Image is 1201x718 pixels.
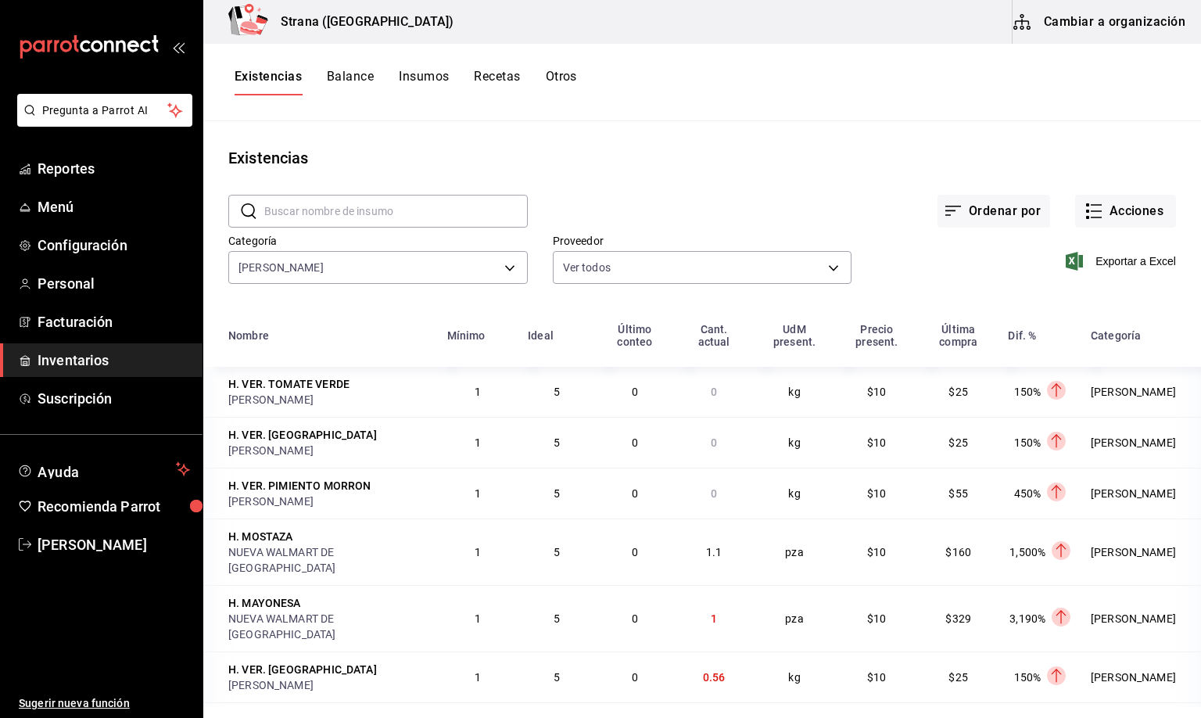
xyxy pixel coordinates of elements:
span: 150% [1014,386,1041,398]
span: Facturación [38,311,190,332]
div: [PERSON_NAME] [228,677,428,693]
span: 1,500% [1009,546,1045,558]
span: 0 [632,546,638,558]
div: navigation tabs [235,69,577,95]
div: H. MOSTAZA [228,529,293,544]
span: Pregunta a Parrot AI [42,102,168,119]
div: H. VER. [GEOGRAPHIC_DATA] [228,662,377,677]
span: 0 [632,386,638,398]
td: kg [753,417,835,468]
div: H. VER. PIMIENTO MORRON [228,478,371,494]
div: [PERSON_NAME] [228,392,428,407]
span: 0 [632,487,638,500]
span: $25 [948,386,967,398]
span: Ayuda [38,460,170,479]
div: Cant. actual [684,323,744,348]
span: 1 [475,436,481,449]
td: [PERSON_NAME] [1081,367,1201,417]
button: Existencias [235,69,302,95]
div: H. MAYONESA [228,595,301,611]
span: Configuración [38,235,190,256]
span: $10 [867,386,886,398]
span: 5 [554,546,560,558]
span: $10 [867,546,886,558]
span: 1 [475,487,481,500]
td: [PERSON_NAME] [1081,652,1201,702]
div: NUEVA WALMART DE [GEOGRAPHIC_DATA] [228,544,428,576]
span: 0 [711,487,717,500]
button: Ordenar por [937,195,1050,228]
span: 1.1 [706,546,722,558]
div: Último conteo [604,323,665,348]
div: NUEVA WALMART DE [GEOGRAPHIC_DATA] [228,611,428,642]
span: [PERSON_NAME] [38,534,190,555]
span: 0 [632,436,638,449]
td: [PERSON_NAME] [1081,417,1201,468]
button: Pregunta a Parrot AI [17,94,192,127]
span: 1 [475,612,481,625]
span: 5 [554,386,560,398]
div: Categoría [1091,329,1141,342]
div: [PERSON_NAME] [228,494,428,509]
span: 150% [1014,436,1041,449]
button: open_drawer_menu [172,41,185,53]
span: 1 [711,612,717,625]
span: 5 [554,487,560,500]
td: kg [753,367,835,417]
td: pza [753,585,835,652]
span: Inventarios [38,350,190,371]
span: Menú [38,196,190,217]
div: Última compra [927,323,989,348]
span: Recomienda Parrot [38,496,190,517]
div: Mínimo [447,329,486,342]
span: 150% [1014,671,1041,684]
div: Dif. % [1008,329,1036,342]
span: 0 [711,386,717,398]
td: [PERSON_NAME] [1081,468,1201,519]
span: Personal [38,273,190,294]
div: Existencias [228,146,308,170]
span: $329 [945,612,971,625]
span: Reportes [38,158,190,179]
span: 0 [711,436,717,449]
span: $160 [945,546,971,558]
a: Pregunta a Parrot AI [11,113,192,130]
button: Insumos [399,69,449,95]
div: Precio present. [845,323,909,348]
div: [PERSON_NAME] [228,443,428,458]
td: [PERSON_NAME] [1081,519,1201,585]
td: kg [753,468,835,519]
button: Acciones [1075,195,1176,228]
span: 0 [632,671,638,684]
span: $10 [867,436,886,449]
span: $10 [867,487,886,500]
button: Recetas [474,69,520,95]
td: kg [753,652,835,702]
span: $25 [948,436,967,449]
td: pza [753,519,835,585]
span: Suscripción [38,388,190,409]
div: H. VER. TOMATE VERDE [228,376,350,392]
button: Otros [546,69,577,95]
span: 0.56 [703,671,726,684]
span: 3,190% [1009,612,1045,625]
label: Proveedor [553,235,852,246]
input: Buscar nombre de insumo [264,196,528,227]
button: Exportar a Excel [1069,252,1176,271]
span: $25 [948,671,967,684]
span: 5 [554,671,560,684]
span: 1 [475,386,481,398]
span: 5 [554,436,560,449]
button: Balance [327,69,374,95]
span: 5 [554,612,560,625]
span: $55 [948,487,967,500]
span: [PERSON_NAME] [238,260,324,275]
span: $10 [867,671,886,684]
span: $10 [867,612,886,625]
div: Nombre [228,329,269,342]
span: Sugerir nueva función [19,695,190,712]
span: Ver todos [563,260,611,275]
td: [PERSON_NAME] [1081,585,1201,652]
span: 1 [475,546,481,558]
